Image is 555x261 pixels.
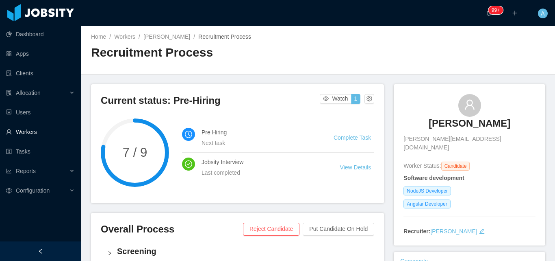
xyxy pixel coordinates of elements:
[512,10,518,16] i: icon: plus
[117,246,368,257] h4: Screening
[403,200,450,208] span: Angular Developer
[303,223,374,236] button: Put Candidate On Hold
[488,6,503,14] sup: 158
[185,160,192,168] i: icon: check-circle
[6,188,12,193] i: icon: setting
[6,168,12,174] i: icon: line-chart
[430,228,477,235] a: [PERSON_NAME]
[6,65,75,81] a: icon: auditClients
[351,94,361,104] button: 1
[185,131,192,138] i: icon: clock-circle
[403,135,535,152] span: [PERSON_NAME][EMAIL_ADDRESS][DOMAIN_NAME]
[91,44,318,61] h2: Recruitment Process
[429,117,510,135] a: [PERSON_NAME]
[101,94,320,107] h3: Current status: Pre-Hiring
[403,175,464,181] strong: Software development
[541,9,544,18] span: A
[107,251,112,256] i: icon: right
[6,46,75,62] a: icon: appstoreApps
[143,33,190,40] a: [PERSON_NAME]
[114,33,135,40] a: Workers
[193,33,195,40] span: /
[6,124,75,140] a: icon: userWorkers
[6,104,75,121] a: icon: robotUsers
[198,33,251,40] span: Recruitment Process
[441,162,470,171] span: Candidate
[243,223,299,236] button: Reject Candidate
[202,138,314,147] div: Next task
[101,223,243,236] h3: Overall Process
[320,94,351,104] button: icon: eyeWatch
[202,168,321,177] div: Last completed
[429,117,510,130] h3: [PERSON_NAME]
[340,164,371,171] a: View Details
[109,33,111,40] span: /
[202,128,314,137] h4: Pre Hiring
[6,143,75,160] a: icon: profileTasks
[334,134,371,141] a: Complete Task
[6,26,75,42] a: icon: pie-chartDashboard
[464,99,475,110] i: icon: user
[6,90,12,96] i: icon: solution
[202,158,321,167] h4: Jobsity Interview
[16,90,41,96] span: Allocation
[486,10,492,16] i: icon: bell
[403,228,430,235] strong: Recruiter:
[364,94,374,104] button: icon: setting
[101,146,169,159] span: 7 / 9
[479,228,485,234] i: icon: edit
[139,33,140,40] span: /
[16,168,36,174] span: Reports
[403,162,441,169] span: Worker Status:
[16,187,50,194] span: Configuration
[91,33,106,40] a: Home
[403,186,451,195] span: NodeJS Developer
